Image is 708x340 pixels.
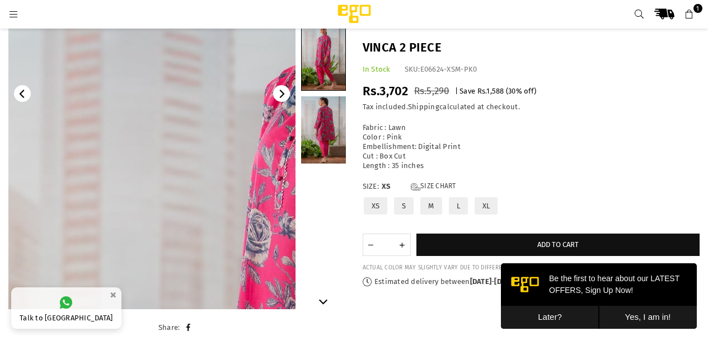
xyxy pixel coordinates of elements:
span: ( % off) [506,87,536,95]
label: L [448,196,469,216]
div: Fabric : Lawn Color : Pink Embellishment: Digital Print Cut : Box Cut Length : 35 inches [363,123,700,170]
span: Rs.1,588 [477,87,504,95]
quantity-input: Quantity [363,234,411,256]
div: SKU: [405,65,477,74]
h1: Vinca 2 piece [363,39,700,57]
label: S [393,196,415,216]
button: Add to cart [416,234,700,256]
label: XL [473,196,499,216]
img: Ego [307,3,402,25]
div: Tax included. calculated at checkout. [363,103,700,112]
button: Previous [14,85,31,102]
span: Add to cart [537,240,579,249]
div: ACTUAL COLOR MAY SLIGHTLY VARY DUE TO DIFFERENT LIGHTS [363,264,700,272]
span: E06624-XSM-PK0 [420,65,477,73]
label: XS [363,196,389,216]
span: 1 [693,4,702,13]
time: [DATE] [494,277,516,286]
span: Rs.5,290 [414,85,449,97]
a: Search [629,4,649,24]
button: Next [315,292,332,309]
a: Menu [3,10,24,18]
span: XS [382,182,404,192]
label: M [419,196,443,216]
time: [DATE] [470,277,492,286]
p: Estimated delivery between - . [363,277,700,287]
span: 30 [508,87,516,95]
span: Rs.3,702 [363,83,409,99]
a: Talk to [GEOGRAPHIC_DATA] [11,287,121,329]
button: × [106,286,120,304]
span: In Stock [363,65,391,73]
span: | [455,87,458,95]
label: Size: [363,182,700,192]
a: Shipping [408,103,439,111]
a: Size Chart [411,182,456,192]
iframe: webpush-onsite [501,263,697,329]
span: Share: [158,323,180,332]
button: Next [273,85,290,102]
a: 1 [679,4,700,24]
span: Save [460,87,475,95]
